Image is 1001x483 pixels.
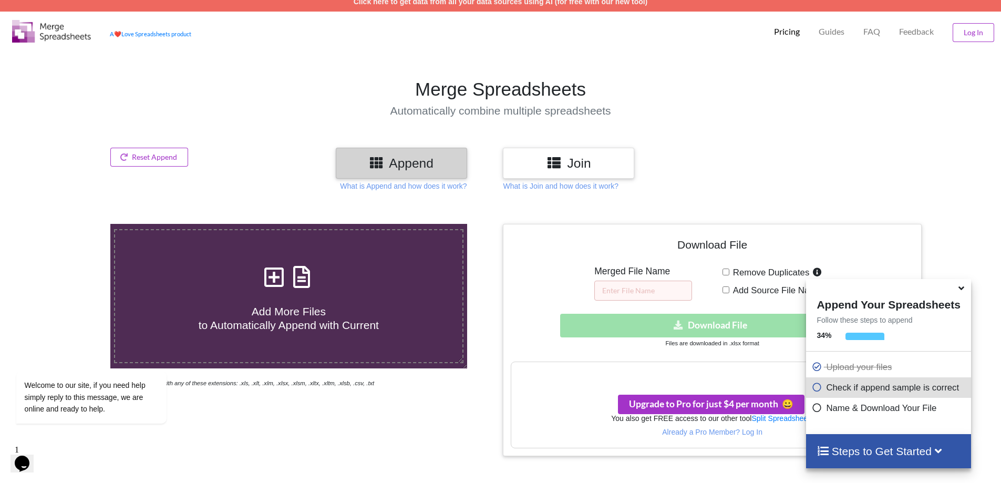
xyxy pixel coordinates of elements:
i: You can select files with any of these extensions: .xls, .xlt, .xlm, .xlsx, .xlsm, .xltx, .xltm, ... [110,380,374,386]
p: What is Append and how does it work? [340,181,467,191]
iframe: chat widget [11,312,200,436]
p: Pricing [774,26,800,37]
p: FAQ [863,26,880,37]
p: Upload your files [811,361,968,374]
p: Already a Pro Member? Log In [511,427,913,437]
p: Name & Download Your File [811,402,968,415]
input: Enter File Name [594,281,692,301]
h5: Merged File Name [594,266,692,277]
a: Split Spreadsheets [751,414,813,423]
span: Add Source File Names [729,285,826,295]
h3: Join [511,156,626,171]
p: What is Join and how does it work? [503,181,618,191]
h6: You also get FREE access to our other tool [511,414,913,423]
h4: Steps to Get Started [817,445,960,458]
p: Check if append sample is correct [811,381,968,394]
button: Log In [953,23,994,42]
p: Follow these steps to append [806,315,971,325]
span: smile [778,398,793,409]
span: Remove Duplicates [729,268,810,278]
span: heart [114,30,121,37]
h3: Append [344,156,459,171]
span: Upgrade to Pro for just $4 per month [629,398,793,409]
p: Guides [819,26,844,37]
h4: Append Your Spreadsheets [806,295,971,311]
h4: Download File [511,232,913,262]
a: AheartLove Spreadsheets product [110,30,191,37]
button: Upgrade to Pro for just $4 per monthsmile [618,395,804,414]
small: Files are downloaded in .xlsx format [665,340,759,346]
iframe: chat widget [11,441,44,472]
b: 34 % [817,331,831,340]
span: Add More Files to Automatically Append with Current [199,305,379,331]
img: Logo.png [12,20,91,43]
button: Reset Append [110,148,188,167]
h3: Your files are more than 1 MB [511,367,913,379]
span: Feedback [899,27,934,36]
